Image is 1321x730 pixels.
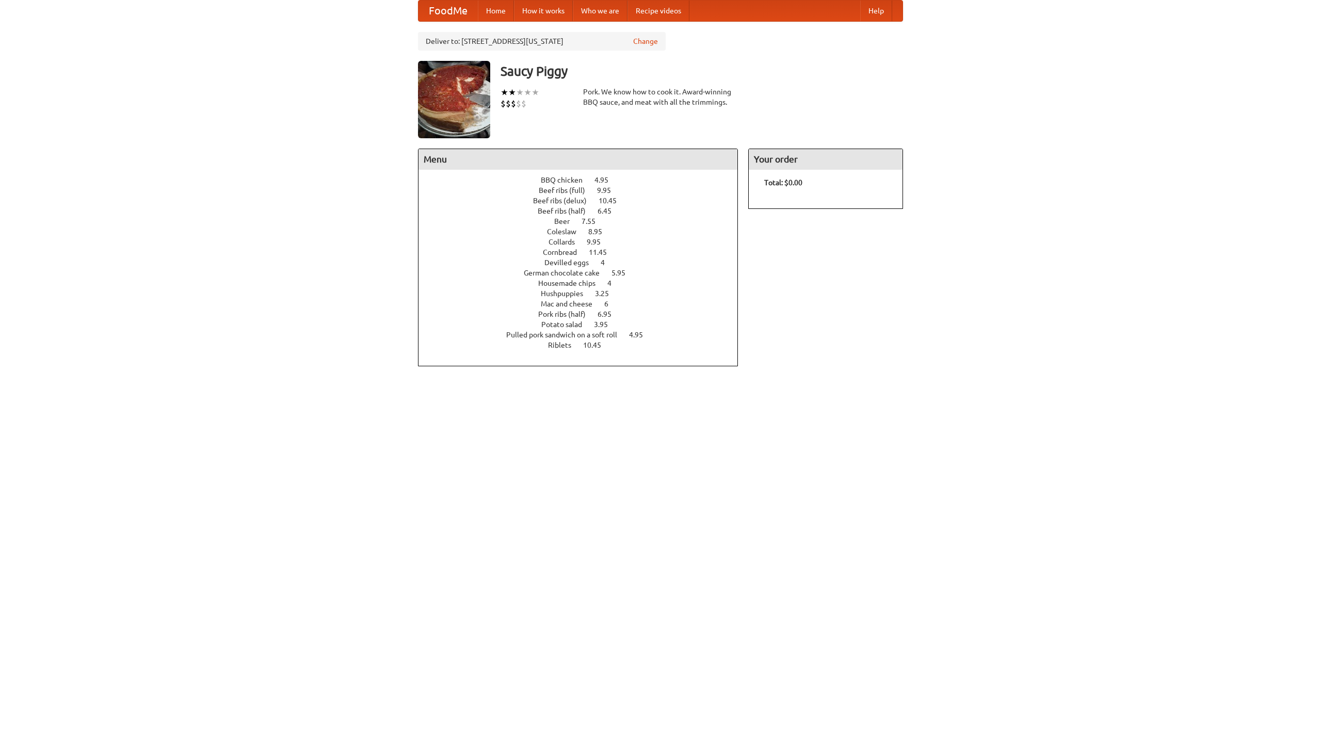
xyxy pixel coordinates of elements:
span: Beef ribs (half) [538,207,596,215]
h4: Your order [749,149,903,170]
a: Cornbread 11.45 [543,248,626,256]
span: Beef ribs (delux) [533,197,597,205]
a: Collards 9.95 [549,238,620,246]
a: Who we are [573,1,627,21]
span: 11.45 [589,248,617,256]
span: Collards [549,238,585,246]
span: 6.95 [598,310,622,318]
a: Devilled eggs 4 [544,258,624,267]
span: Beef ribs (full) [539,186,595,194]
li: $ [511,98,516,109]
a: Help [860,1,892,21]
span: 9.95 [597,186,621,194]
span: Hushpuppies [541,289,593,298]
a: Coleslaw 8.95 [547,228,621,236]
span: Pulled pork sandwich on a soft roll [506,331,627,339]
li: $ [521,98,526,109]
div: Pork. We know how to cook it. Award-winning BBQ sauce, and meat with all the trimmings. [583,87,738,107]
span: Cornbread [543,248,587,256]
li: ★ [531,87,539,98]
span: 3.95 [594,320,618,329]
a: Pork ribs (half) 6.95 [538,310,631,318]
span: 10.45 [583,341,611,349]
span: 6.45 [598,207,622,215]
span: Beer [554,217,580,225]
a: Mac and cheese 6 [541,300,627,308]
span: 9.95 [587,238,611,246]
h4: Menu [418,149,737,170]
li: $ [516,98,521,109]
span: BBQ chicken [541,176,593,184]
span: 8.95 [588,228,613,236]
span: 4.95 [629,331,653,339]
a: Hushpuppies 3.25 [541,289,628,298]
li: $ [506,98,511,109]
a: FoodMe [418,1,478,21]
span: Pork ribs (half) [538,310,596,318]
a: Potato salad 3.95 [541,320,627,329]
a: Recipe videos [627,1,689,21]
a: Pulled pork sandwich on a soft roll 4.95 [506,331,662,339]
span: 4 [607,279,622,287]
a: Home [478,1,514,21]
span: 7.55 [582,217,606,225]
li: ★ [516,87,524,98]
a: How it works [514,1,573,21]
img: angular.jpg [418,61,490,138]
li: $ [501,98,506,109]
span: 10.45 [599,197,627,205]
a: Riblets 10.45 [548,341,620,349]
li: ★ [524,87,531,98]
a: Change [633,36,658,46]
span: 3.25 [595,289,619,298]
span: 5.95 [611,269,636,277]
span: 4 [601,258,615,267]
h3: Saucy Piggy [501,61,903,82]
span: Devilled eggs [544,258,599,267]
b: Total: $0.00 [764,179,802,187]
span: 4.95 [594,176,619,184]
a: Beer 7.55 [554,217,615,225]
span: Potato salad [541,320,592,329]
a: BBQ chicken 4.95 [541,176,627,184]
li: ★ [508,87,516,98]
span: Housemade chips [538,279,606,287]
a: Beef ribs (half) 6.45 [538,207,631,215]
span: Coleslaw [547,228,587,236]
div: Deliver to: [STREET_ADDRESS][US_STATE] [418,32,666,51]
a: Beef ribs (delux) 10.45 [533,197,636,205]
span: Mac and cheese [541,300,603,308]
a: Housemade chips 4 [538,279,631,287]
a: German chocolate cake 5.95 [524,269,645,277]
span: 6 [604,300,619,308]
span: Riblets [548,341,582,349]
li: ★ [501,87,508,98]
a: Beef ribs (full) 9.95 [539,186,630,194]
span: German chocolate cake [524,269,610,277]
